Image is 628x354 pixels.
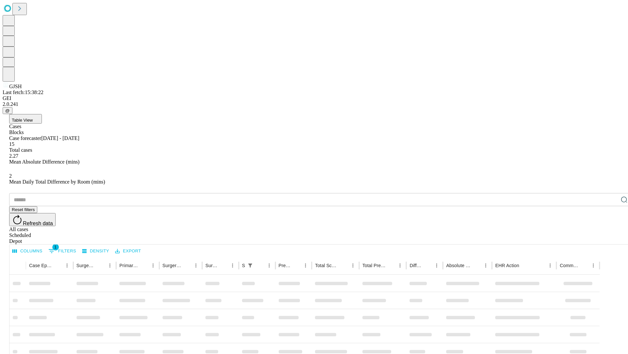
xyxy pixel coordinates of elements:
button: Sort [339,261,348,270]
button: Table View [9,114,42,124]
span: Total cases [9,147,32,153]
button: Menu [589,261,598,270]
div: Absolute Difference [446,263,471,268]
span: Mean Absolute Difference (mins) [9,159,79,165]
button: Menu [191,261,201,270]
span: Table View [12,118,33,123]
button: Show filters [47,246,78,256]
span: Refresh data [23,221,53,226]
button: Refresh data [9,213,56,226]
div: Total Predicted Duration [362,263,386,268]
div: Scheduled In Room Duration [242,263,245,268]
div: Comments [560,263,579,268]
button: Menu [265,261,274,270]
div: Total Scheduled Duration [315,263,339,268]
div: Surgery Name [163,263,182,268]
span: Case forecaster [9,135,41,141]
button: Sort [520,261,529,270]
button: Sort [386,261,395,270]
span: Reset filters [12,207,35,212]
button: Menu [481,261,490,270]
div: Surgeon Name [77,263,96,268]
div: Difference [410,263,422,268]
span: Last fetch: 15:38:22 [3,89,44,95]
button: Sort [53,261,62,270]
button: Menu [62,261,72,270]
button: Sort [423,261,432,270]
button: @ [3,107,12,114]
button: Sort [580,261,589,270]
span: GJSH [9,84,22,89]
button: Density [80,246,111,256]
div: Primary Service [119,263,138,268]
button: Sort [139,261,148,270]
button: Menu [228,261,237,270]
button: Menu [105,261,114,270]
div: EHR Action [495,263,519,268]
div: 1 active filter [246,261,255,270]
div: GEI [3,95,625,101]
button: Sort [255,261,265,270]
button: Menu [301,261,310,270]
button: Reset filters [9,206,37,213]
button: Sort [219,261,228,270]
span: 15 [9,141,14,147]
span: Mean Daily Total Difference by Room (mins) [9,179,105,185]
button: Menu [348,261,358,270]
div: Predicted In Room Duration [279,263,291,268]
button: Sort [292,261,301,270]
span: 2 [9,173,12,179]
button: Sort [472,261,481,270]
button: Select columns [11,246,44,256]
button: Menu [148,261,158,270]
button: Sort [182,261,191,270]
button: Menu [432,261,441,270]
div: Surgery Date [205,263,218,268]
button: Menu [546,261,555,270]
span: 2.27 [9,153,18,159]
span: 1 [52,244,59,250]
span: @ [5,108,10,113]
button: Menu [395,261,405,270]
button: Export [113,246,143,256]
div: Case Epic Id [29,263,53,268]
div: 2.0.241 [3,101,625,107]
span: [DATE] - [DATE] [41,135,79,141]
button: Sort [96,261,105,270]
button: Show filters [246,261,255,270]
